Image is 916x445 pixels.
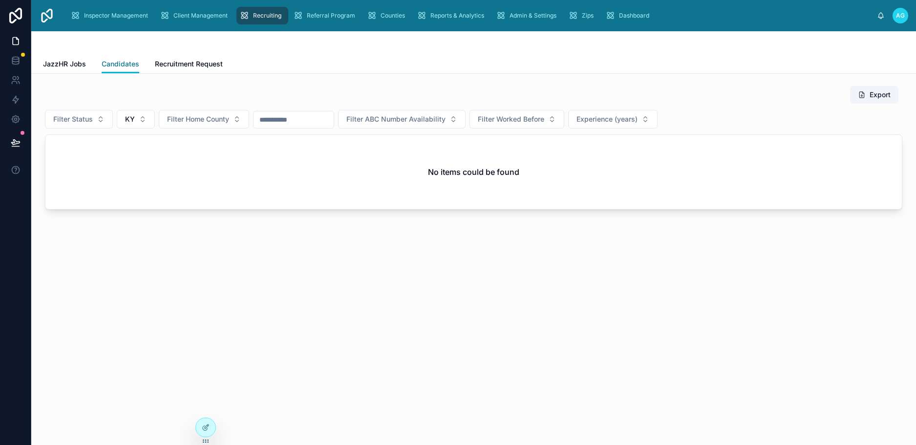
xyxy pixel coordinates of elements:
[159,110,249,128] button: Select Button
[381,12,405,20] span: Counties
[428,166,519,178] h2: No items could be found
[155,55,223,75] a: Recruitment Request
[157,7,234,24] a: Client Management
[102,55,139,74] a: Candidates
[67,7,155,24] a: Inspector Management
[45,110,113,128] button: Select Button
[896,12,905,20] span: AG
[102,59,139,69] span: Candidates
[568,110,658,128] button: Select Button
[43,55,86,75] a: JazzHR Jobs
[346,114,446,124] span: Filter ABC Number Availability
[565,7,600,24] a: Zips
[84,12,148,20] span: Inspector Management
[39,8,55,23] img: App logo
[173,12,228,20] span: Client Management
[493,7,563,24] a: Admin & Settings
[338,110,466,128] button: Select Button
[602,7,656,24] a: Dashboard
[53,114,93,124] span: Filter Status
[125,114,135,124] span: KY
[155,59,223,69] span: Recruitment Request
[430,12,484,20] span: Reports & Analytics
[253,12,281,20] span: Recruiting
[469,110,564,128] button: Select Button
[307,12,355,20] span: Referral Program
[236,7,288,24] a: Recruiting
[117,110,155,128] button: Select Button
[850,86,898,104] button: Export
[167,114,229,124] span: Filter Home County
[582,12,594,20] span: Zips
[576,114,638,124] span: Experience (years)
[478,114,544,124] span: Filter Worked Before
[619,12,649,20] span: Dashboard
[290,7,362,24] a: Referral Program
[63,5,877,26] div: scrollable content
[510,12,556,20] span: Admin & Settings
[364,7,412,24] a: Counties
[43,59,86,69] span: JazzHR Jobs
[414,7,491,24] a: Reports & Analytics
